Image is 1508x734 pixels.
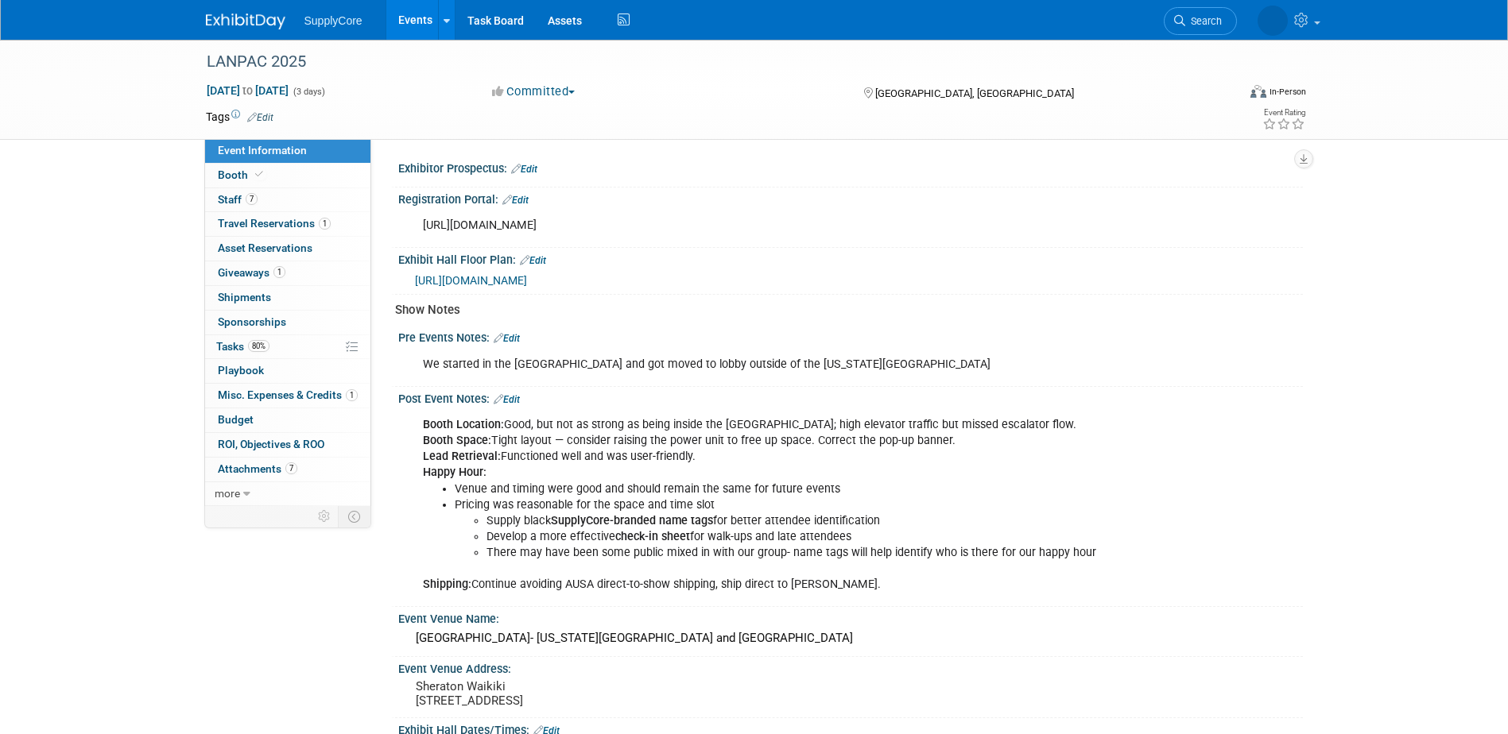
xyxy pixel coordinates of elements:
[487,529,1118,545] li: Develop a more effective for walk-ups and late attendees
[206,83,289,98] span: [DATE] [DATE]
[215,487,240,500] span: more
[416,679,758,708] pre: Sheraton Waikiki [STREET_ADDRESS]
[218,266,285,279] span: Giveaways
[410,626,1291,651] div: [GEOGRAPHIC_DATA]- [US_STATE][GEOGRAPHIC_DATA] and [GEOGRAPHIC_DATA]
[319,218,331,230] span: 1
[487,545,1118,561] li: There may have been some public mixed in with our group- name tags will help identify who is ther...
[551,514,713,527] b: SupplyCore-branded name tags
[398,187,1303,208] div: Registration Portal:
[247,112,273,123] a: Edit
[511,164,537,175] a: Edit
[218,144,307,156] span: Event Information
[205,359,370,383] a: Playbook
[240,84,255,97] span: to
[1164,7,1237,35] a: Search
[218,168,266,181] span: Booth
[415,274,527,287] a: [URL][DOMAIN_NAME]
[338,506,370,527] td: Toggle Event Tabs
[205,139,370,163] a: Event Information
[423,434,491,447] b: Booth Space:
[487,83,581,100] button: Committed
[205,188,370,212] a: Staff7
[205,164,370,187] a: Booth
[615,530,690,543] b: check-in sheet
[218,438,324,450] span: ROI, Objectives & ROO
[346,389,358,401] span: 1
[412,210,1128,241] div: [URL][DOMAIN_NAME]
[398,657,1303,677] div: Event Venue Address:
[395,302,1291,319] div: Show Notes
[1143,83,1307,106] div: Event Format
[398,248,1303,268] div: Exhibit Hall Floor Plan:
[423,418,504,431] b: Booth Location:
[205,311,370,334] a: Sponsorships
[292,87,325,97] span: (3 days)
[218,388,358,401] span: Misc. Expenses & Credits
[455,481,1118,497] li: Venue and timing were good and should remain the same for future events
[206,14,285,29] img: ExhibitDay
[205,384,370,408] a: Misc. Expenses & Credits1
[494,333,520,344] a: Edit
[398,156,1303,177] div: Exhibitor Prospectus:
[398,387,1303,408] div: Post Event Notes:
[205,408,370,432] a: Budget
[1185,15,1222,27] span: Search
[423,450,501,463] b: Lead Retrieval:
[1258,6,1288,36] img: Kaci Shickel
[423,578,471,591] b: Shipping:
[285,462,297,474] span: 7
[273,266,285,278] span: 1
[205,458,370,481] a: Attachments7
[412,349,1128,381] div: We started in the [GEOGRAPHIC_DATA] and got moved to lobby outside of the [US_STATE][GEOGRAPHIC_D...
[218,241,312,254] span: Asset Reservations
[218,413,254,426] span: Budget
[412,409,1128,601] div: Good, but not as strong as being inside the [GEOGRAPHIC_DATA]; high elevator traffic but missed e...
[201,48,1213,76] div: LANPAC 2025
[1269,86,1306,98] div: In-Person
[1250,85,1266,98] img: Format-Inperson.png
[248,340,269,352] span: 80%
[206,109,273,125] td: Tags
[255,170,263,179] i: Booth reservation complete
[494,394,520,405] a: Edit
[218,315,286,328] span: Sponsorships
[304,14,362,27] span: SupplyCore
[423,466,487,479] b: Happy Hour:
[218,364,264,377] span: Playbook
[216,340,269,353] span: Tasks
[218,462,297,475] span: Attachments
[205,261,370,285] a: Giveaways1
[218,193,258,206] span: Staff
[205,286,370,310] a: Shipments
[205,482,370,506] a: more
[1262,109,1305,117] div: Event Rating
[218,217,331,230] span: Travel Reservations
[487,513,1118,529] li: Supply black for better attendee identification
[455,497,1118,561] li: Pricing was reasonable for the space and time slot
[246,193,258,205] span: 7
[520,255,546,266] a: Edit
[502,195,529,206] a: Edit
[205,212,370,236] a: Travel Reservations1
[205,237,370,261] a: Asset Reservations
[875,87,1074,99] span: [GEOGRAPHIC_DATA], [GEOGRAPHIC_DATA]
[205,433,370,457] a: ROI, Objectives & ROO
[218,291,271,303] span: Shipments
[311,506,339,527] td: Personalize Event Tab Strip
[398,326,1303,346] div: Pre Events Notes:
[398,607,1303,627] div: Event Venue Name:
[205,335,370,359] a: Tasks80%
